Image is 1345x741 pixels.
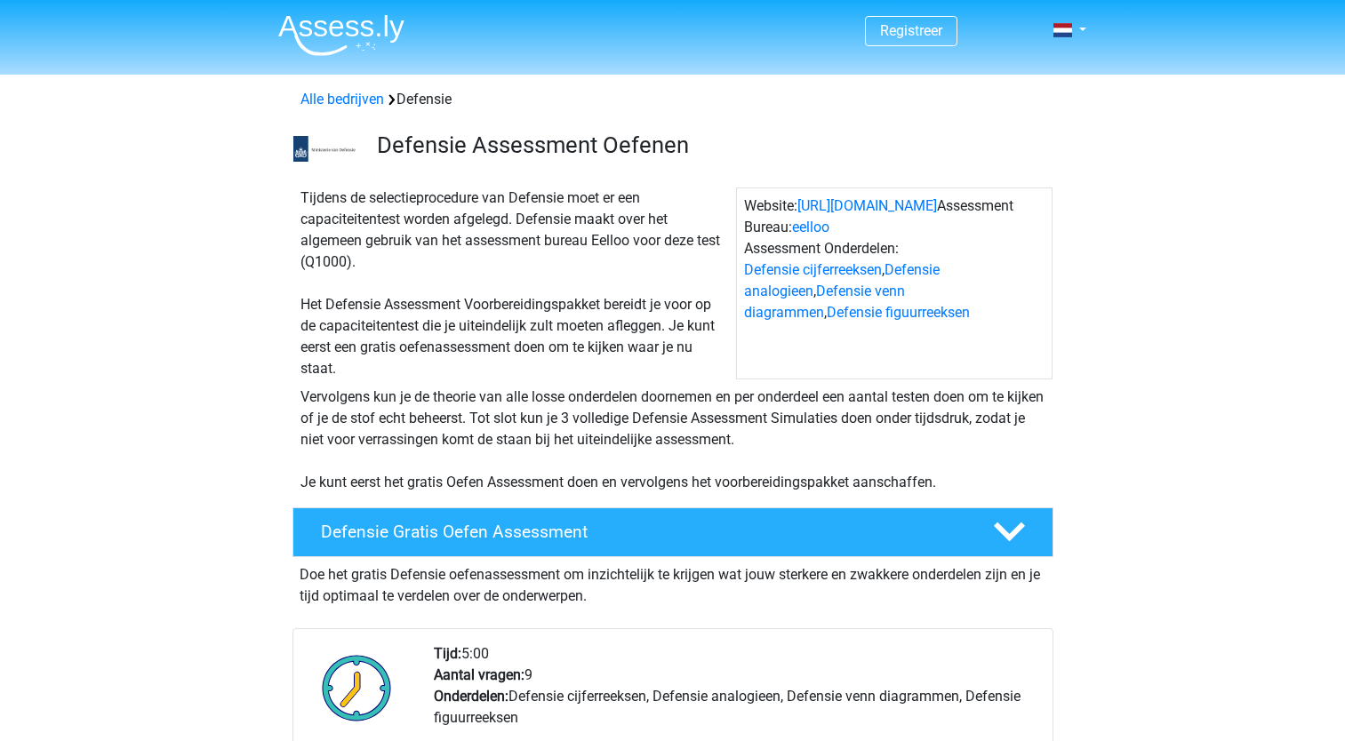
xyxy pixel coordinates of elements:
a: Defensie venn diagrammen [744,283,905,321]
h3: Defensie Assessment Oefenen [377,131,1039,159]
div: Website: Assessment Bureau: Assessment Onderdelen: , , , [736,187,1053,379]
h4: Defensie Gratis Oefen Assessment [321,522,965,542]
a: Alle bedrijven [300,91,384,108]
b: Tijd: [434,645,461,662]
a: Defensie Gratis Oefen Assessment [285,507,1061,557]
div: Vervolgens kun je de theorie van alle losse onderdelen doornemen en per onderdeel een aantal test... [293,386,1053,493]
a: Defensie cijferreeksen [744,261,882,278]
div: Doe het gratis Defensie oefenassessment om inzichtelijk te krijgen wat jouw sterkere en zwakkere ... [292,557,1053,607]
a: eelloo [792,219,829,235]
a: [URL][DOMAIN_NAME] [797,197,937,214]
b: Onderdelen: [434,688,508,705]
a: Defensie analogieen [744,261,940,299]
div: Defensie [293,89,1053,110]
b: Aantal vragen: [434,666,524,683]
a: Defensie figuurreeksen [827,304,970,321]
a: Registreer [880,22,942,39]
div: Tijdens de selectieprocedure van Defensie moet er een capaciteitentest worden afgelegd. Defensie ... [293,187,736,379]
img: Klok [312,643,402,732]
img: Assessly [278,14,404,56]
